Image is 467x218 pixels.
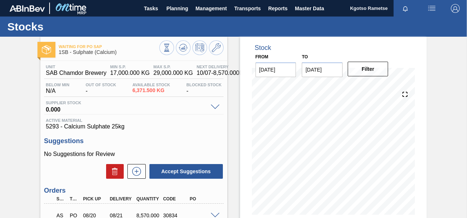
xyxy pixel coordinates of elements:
[44,137,224,145] h3: Suggestions
[124,164,146,179] div: New suggestion
[451,4,460,13] img: Logout
[44,83,71,94] div: N/A
[302,62,343,77] input: mm/dd/yyyy
[176,40,191,55] button: Update Chart
[133,83,170,87] span: Available Stock
[256,54,268,59] label: From
[187,83,222,87] span: Blocked Stock
[10,5,45,12] img: TNhmsLtSVTkK8tSr43FrP2fwEKptu5GPRR3wAAAABJRU5ErkJggg==
[86,83,116,87] span: Out Of Stock
[84,83,118,94] div: -
[7,22,138,31] h1: Stocks
[153,70,193,76] span: 29,000.000 KG
[46,83,69,87] span: Below Min
[161,196,190,201] div: Code
[153,65,193,69] span: MAX S.P.
[81,196,110,201] div: Pick up
[110,70,150,76] span: 17,000.000 KG
[255,44,271,52] div: Stock
[46,65,106,69] span: Unit
[188,196,217,201] div: PO
[209,40,224,55] button: Go to Master Data / General
[146,163,224,179] div: Accept Suggestions
[196,70,248,76] span: 10/07 - 8,570.000 KG
[394,3,417,14] button: Notifications
[135,196,163,201] div: Quantity
[133,88,170,93] span: 6,371.500 KG
[110,65,150,69] span: MIN S.P.
[427,4,436,13] img: userActions
[46,118,222,123] span: Active Material
[42,45,51,54] img: Ícone
[159,40,174,55] button: Stocks Overview
[44,151,224,157] p: No Suggestions for Review
[256,62,296,77] input: mm/dd/yyyy
[196,65,248,69] span: Next Delivery
[108,196,137,201] div: Delivery
[149,164,223,179] button: Accept Suggestions
[46,101,207,105] span: Supplier Stock
[143,4,159,13] span: Tasks
[268,4,287,13] span: Reports
[302,54,308,59] label: to
[44,187,224,195] h3: Orders
[195,4,227,13] span: Management
[59,44,159,49] span: Waiting for PO SAP
[234,4,261,13] span: Transports
[185,83,224,94] div: -
[46,105,207,112] span: 0.000
[166,4,188,13] span: Planning
[102,164,124,179] div: Delete Suggestions
[59,50,159,55] span: 1SB - Sulphate (Calcium)
[55,196,67,201] div: Step
[68,196,80,201] div: Type
[295,4,324,13] span: Master Data
[348,62,388,76] button: Filter
[192,40,207,55] button: Schedule Inventory
[46,123,222,130] span: 5293 - Calcium Sulphate 25kg
[46,70,106,76] span: SAB Chamdor Brewery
